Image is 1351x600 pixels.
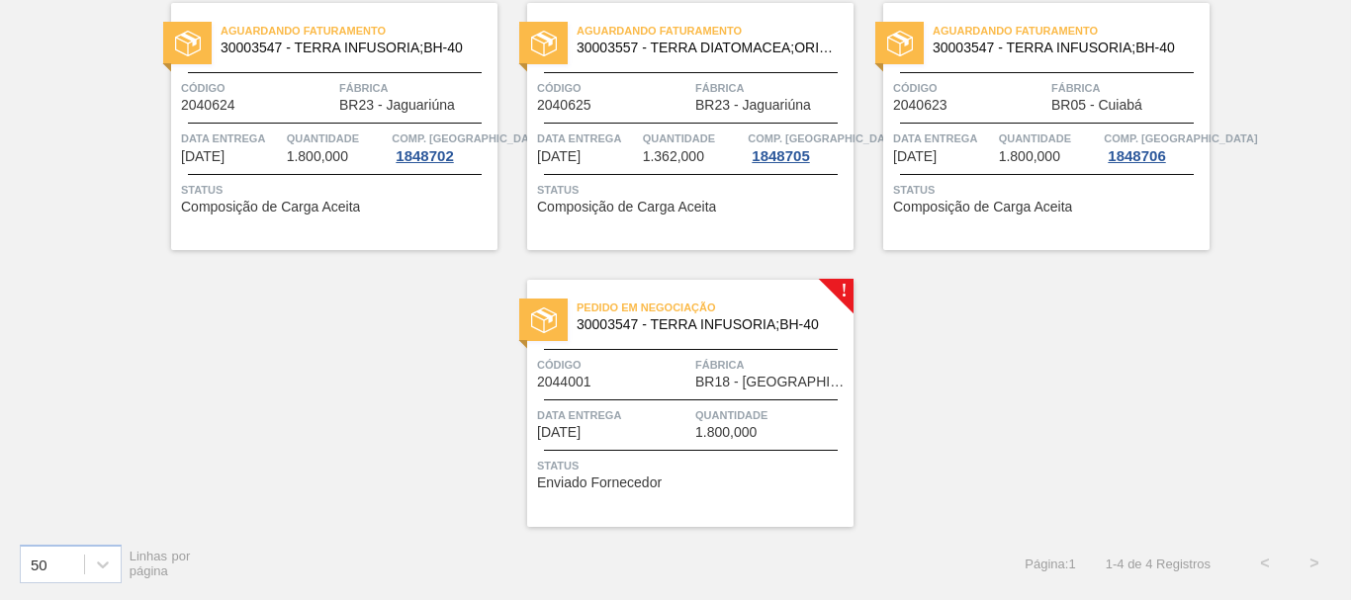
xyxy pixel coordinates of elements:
a: statusAguardando Faturamento30003547 - TERRA INFUSORIA;BH-40Código2040624FábricaBR23 - Jaguariúna... [141,3,497,250]
span: BR18 - Pernambuco [695,375,849,389]
span: Quantidade [999,129,1100,148]
span: Quantidade [695,405,849,425]
span: 30003547 - TERRA INFUSORIA;BH-40 [933,41,1194,55]
span: Aguardando Faturamento [577,21,854,41]
span: Data entrega [537,129,638,148]
span: Aguardando Faturamento [933,21,1210,41]
span: 1.800,000 [695,425,757,440]
span: Comp. Carga [748,129,901,148]
div: 1848706 [1104,148,1169,164]
span: Linhas por página [130,549,191,578]
span: Código [537,78,690,98]
span: Fábrica [695,78,849,98]
span: Comp. Carga [392,129,545,148]
span: 1.800,000 [287,149,348,164]
img: status [175,31,201,56]
span: 2040624 [181,98,235,113]
div: 1848705 [748,148,813,164]
a: Comp. [GEOGRAPHIC_DATA]1848706 [1104,129,1205,164]
span: 07/10/2025 [181,149,225,164]
a: Comp. [GEOGRAPHIC_DATA]1848702 [392,129,493,164]
span: 1.800,000 [999,149,1060,164]
a: !statusPedido em Negociação30003547 - TERRA INFUSORIA;BH-40Código2044001FábricaBR18 - [GEOGRAPHIC... [497,280,854,527]
span: Composição de Carga Aceita [537,200,716,214]
button: < [1240,539,1290,588]
span: Código [537,355,690,375]
span: Enviado Fornecedor [537,475,662,490]
span: Código [181,78,334,98]
span: Fábrica [1051,78,1205,98]
span: Comp. Carga [1104,129,1257,148]
span: 2040623 [893,98,947,113]
img: status [887,31,913,56]
span: BR23 - Jaguariúna [695,98,811,113]
span: Data entrega [537,405,690,425]
span: 30003547 - TERRA INFUSORIA;BH-40 [577,317,838,332]
img: status [531,307,557,333]
button: > [1290,539,1339,588]
span: Código [893,78,1046,98]
span: 10/10/2025 [893,149,937,164]
span: Status [181,180,493,200]
span: 2044001 [537,375,591,389]
span: Fábrica [695,355,849,375]
span: Status [893,180,1205,200]
span: Data entrega [893,129,994,148]
a: statusAguardando Faturamento30003557 - TERRA DIATOMACEA;ORIGEM IMPORTADACódigo2040625FábricaBR23 ... [497,3,854,250]
a: statusAguardando Faturamento30003547 - TERRA INFUSORIA;BH-40Código2040623FábricaBR05 - CuiabáData... [854,3,1210,250]
span: Página : 1 [1025,557,1075,571]
span: 2040625 [537,98,591,113]
span: Status [537,180,849,200]
span: 30003547 - TERRA INFUSORIA;BH-40 [221,41,482,55]
a: Comp. [GEOGRAPHIC_DATA]1848705 [748,129,849,164]
span: Fábrica [339,78,493,98]
img: status [531,31,557,56]
span: 18/10/2025 [537,425,581,440]
div: 1848702 [392,148,457,164]
span: Pedido em Negociação [577,298,854,317]
div: 50 [31,556,47,572]
span: Data entrega [181,129,282,148]
span: Quantidade [287,129,388,148]
span: 1.362,000 [643,149,704,164]
span: 07/10/2025 [537,149,581,164]
span: Composição de Carga Aceita [181,200,360,214]
span: Aguardando Faturamento [221,21,497,41]
span: BR05 - Cuiabá [1051,98,1142,113]
span: 1 - 4 de 4 Registros [1106,557,1211,571]
span: Quantidade [643,129,744,148]
span: BR23 - Jaguariúna [339,98,455,113]
span: Status [537,456,849,475]
span: 30003557 - TERRA DIATOMACEA;ORIGEM IMPORTADA [577,41,838,55]
span: Composição de Carga Aceita [893,200,1072,214]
